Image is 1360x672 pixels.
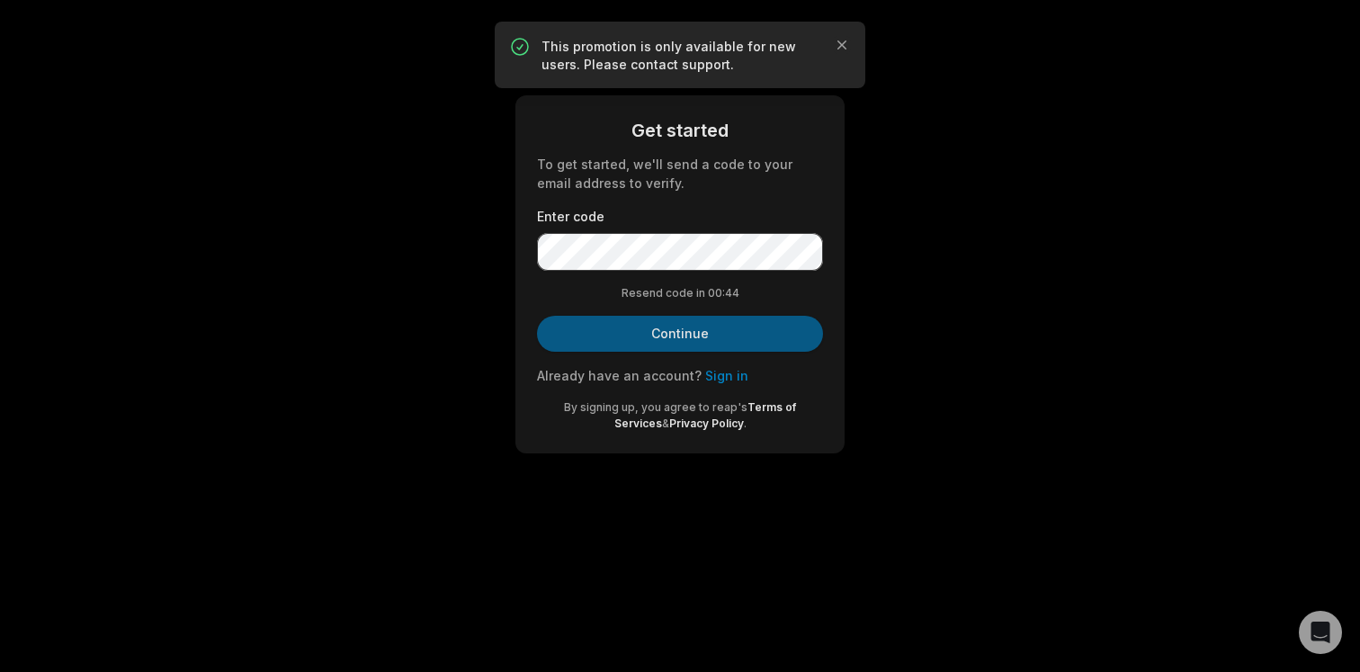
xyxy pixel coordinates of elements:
[705,368,748,383] a: Sign in
[537,207,823,226] label: Enter code
[669,417,744,430] a: Privacy Policy
[662,417,669,430] span: &
[537,285,823,301] div: Resend code in 00:
[537,368,702,383] span: Already have an account?
[725,285,739,301] span: 44
[541,38,819,74] p: This promotion is only available for new users. Please contact support.
[537,316,823,352] button: Continue
[537,117,823,144] div: Get started
[564,400,747,414] span: By signing up, you agree to reap's
[744,417,747,430] span: .
[537,155,823,193] div: To get started, we'll send a code to your email address to verify.
[614,400,797,430] a: Terms of Services
[1299,611,1342,654] div: Open Intercom Messenger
